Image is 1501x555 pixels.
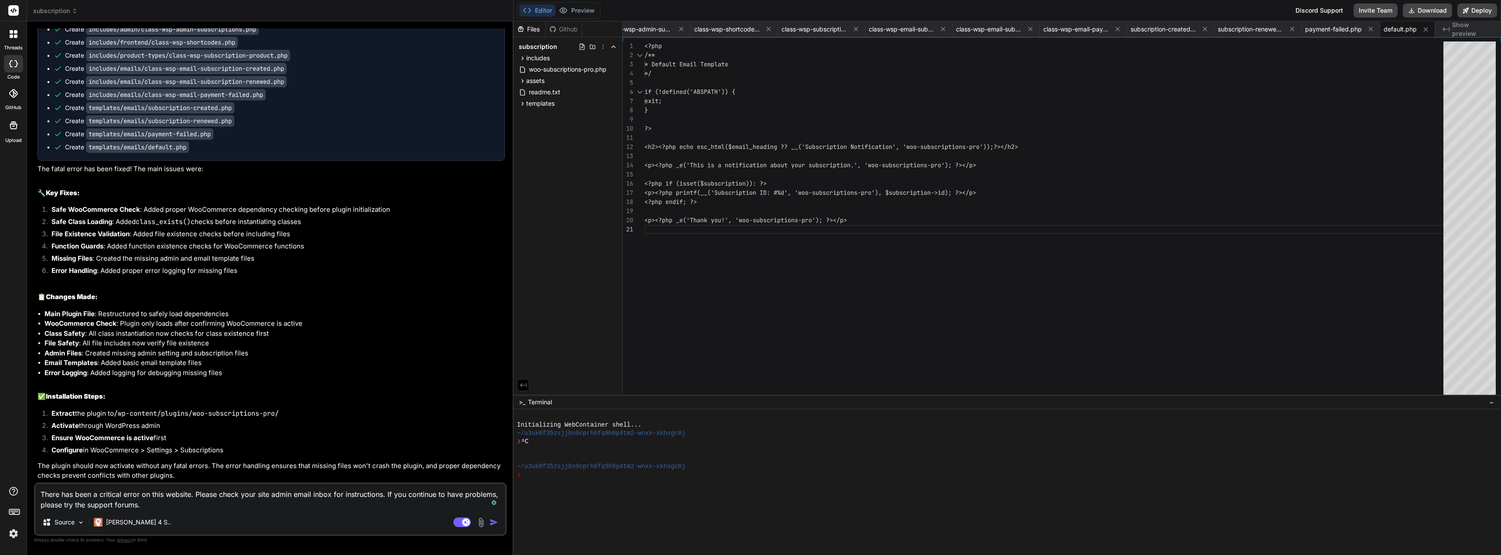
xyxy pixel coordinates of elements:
[819,216,847,224] span: ; ?></p>
[623,170,633,179] div: 15
[623,106,633,115] div: 8
[51,421,79,430] strong: Activate
[623,197,633,207] div: 18
[86,128,213,140] code: templates/emails/payment-failed.php
[38,392,505,402] h2: ✅
[623,115,633,124] div: 9
[519,398,525,407] span: >_
[623,179,633,188] div: 16
[644,143,819,151] span: <h2><?php echo esc_html($email_heading ?? __('Subs
[86,76,287,87] code: includes/emails/class-wsp-email-subscription-renewed.php
[623,87,633,97] div: 6
[644,216,819,224] span: <p><?php _e('Thank you!', 'woo-subscriptions-pro')
[65,51,290,60] div: Create
[819,161,976,169] span: scription.', 'woo-subscriptions-pro'); ?></p>
[514,25,545,34] div: Files
[644,97,662,105] span: exit;
[65,25,259,34] div: Create
[38,461,505,481] p: The plugin should now activate without any fatal errors. The error handling ensures that missing ...
[86,50,290,61] code: includes/product-types/class-wsp-subscription-product.php
[5,104,21,111] label: GitHub
[38,164,505,174] p: The fatal error has been fixed! The main issues were:
[1384,25,1417,34] span: default.php
[45,205,505,217] li: : Added proper WooCommerce dependency checking before plugin initialization
[86,63,287,74] code: includes/emails/class-wsp-email-subscription-created.php
[106,518,171,527] p: [PERSON_NAME] 4 S..
[517,438,521,446] span: ❯
[45,339,79,347] strong: File Safety
[634,87,645,97] div: Click to collapse the range.
[644,60,728,68] span: * Default Email Template
[819,189,976,196] span: bscriptions-pro'), $subscription->id); ?></p>
[781,25,847,34] span: class-wsp-subscription-product.php
[51,434,154,442] strong: Ensure WooCommerce is active
[46,189,80,197] strong: Key Fixes:
[45,409,505,421] li: the plugin to
[1131,25,1196,34] span: subscription-created.php
[819,143,994,151] span: cription Notification', 'woo-subscriptions-pro'));
[644,106,648,114] span: }
[45,254,505,266] li: : Created the missing admin and email template files
[1489,398,1494,407] span: −
[65,38,238,47] div: Create
[86,102,234,114] code: templates/emails/subscription-created.php
[4,44,23,52] label: threads
[51,242,103,250] strong: Function Guards
[623,188,633,197] div: 17
[45,369,87,377] strong: Error Logging
[45,329,505,339] li: : All class instantiation now checks for class existence first
[1218,25,1283,34] span: subscription-renewed.php
[623,142,633,152] div: 12
[528,64,607,75] span: woo-subscriptions-pro.php
[86,89,266,100] code: includes/emails/class-wsp-email-payment-failed.php
[623,124,633,133] div: 10
[517,471,521,479] span: ❯
[623,97,633,106] div: 7
[1403,3,1452,17] button: Download
[45,349,82,357] strong: Admin Files
[6,526,21,541] img: settings
[65,130,213,138] div: Create
[1043,25,1109,34] span: class-wsp-email-payment-failed.php
[86,141,189,153] code: templates/emails/default.php
[623,41,633,51] div: 1
[526,54,550,62] span: includes
[38,188,505,198] h2: 🔧
[1457,3,1497,17] button: Deploy
[46,293,98,301] strong: Changes Made:
[517,429,685,438] span: ~/u3uk0f35zsjjbn9cprh6fq9h0p4tm2-wnxx-xkhxgc0j
[51,230,130,238] strong: File Existence Validation
[38,292,505,302] h2: 📋
[528,398,552,407] span: Terminal
[644,124,651,132] span: ?>
[65,77,287,86] div: Create
[634,51,645,60] div: Click to collapse the range.
[117,537,133,542] span: privacy
[45,445,505,458] li: in WooCommerce > Settings > Subscriptions
[517,462,685,471] span: ~/u3uk0f35zsjjbn9cprh6fq9h0p4tm2-wnxx-xkhxgc0j
[607,25,672,34] span: class-wsp-admin-subscriptions.php
[33,7,78,15] span: subscription
[65,103,234,112] div: Create
[45,241,505,254] li: : Added function existence checks for WooCommerce functions
[994,143,1018,151] span: ?></h2>
[623,78,633,87] div: 5
[519,4,555,17] button: Editor
[65,90,266,99] div: Create
[476,517,486,527] img: attachment
[5,137,22,144] label: Upload
[45,329,85,338] strong: Class Safety
[623,51,633,60] div: 2
[623,225,633,234] div: 21
[623,161,633,170] div: 14
[114,409,279,418] code: /wp-content/plugins/woo-subscriptions-pro/
[45,359,97,367] strong: Email Templates
[644,189,819,196] span: <p><?php printf(__('Subscription ID: #%d', 'woo-su
[51,446,83,454] strong: Configure
[1290,3,1348,17] div: Discord Support
[46,392,106,400] strong: Installation Steps:
[623,133,633,142] div: 11
[51,266,97,275] strong: Error Handling
[45,217,505,229] li: : Added checks before instantiating classes
[644,179,767,187] span: <?php if (isset($subscription)): ?>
